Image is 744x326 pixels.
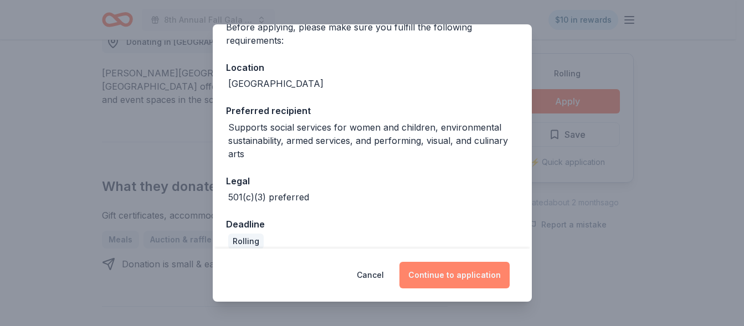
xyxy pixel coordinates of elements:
[228,190,309,204] div: 501(c)(3) preferred
[226,217,519,231] div: Deadline
[399,262,510,288] button: Continue to application
[228,121,519,161] div: Supports social services for women and children, environmental sustainability, armed services, an...
[226,20,519,47] div: Before applying, please make sure you fulfill the following requirements:
[228,234,264,249] div: Rolling
[228,77,324,90] div: [GEOGRAPHIC_DATA]
[226,104,519,118] div: Preferred recipient
[226,174,519,188] div: Legal
[357,262,384,288] button: Cancel
[226,60,519,75] div: Location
